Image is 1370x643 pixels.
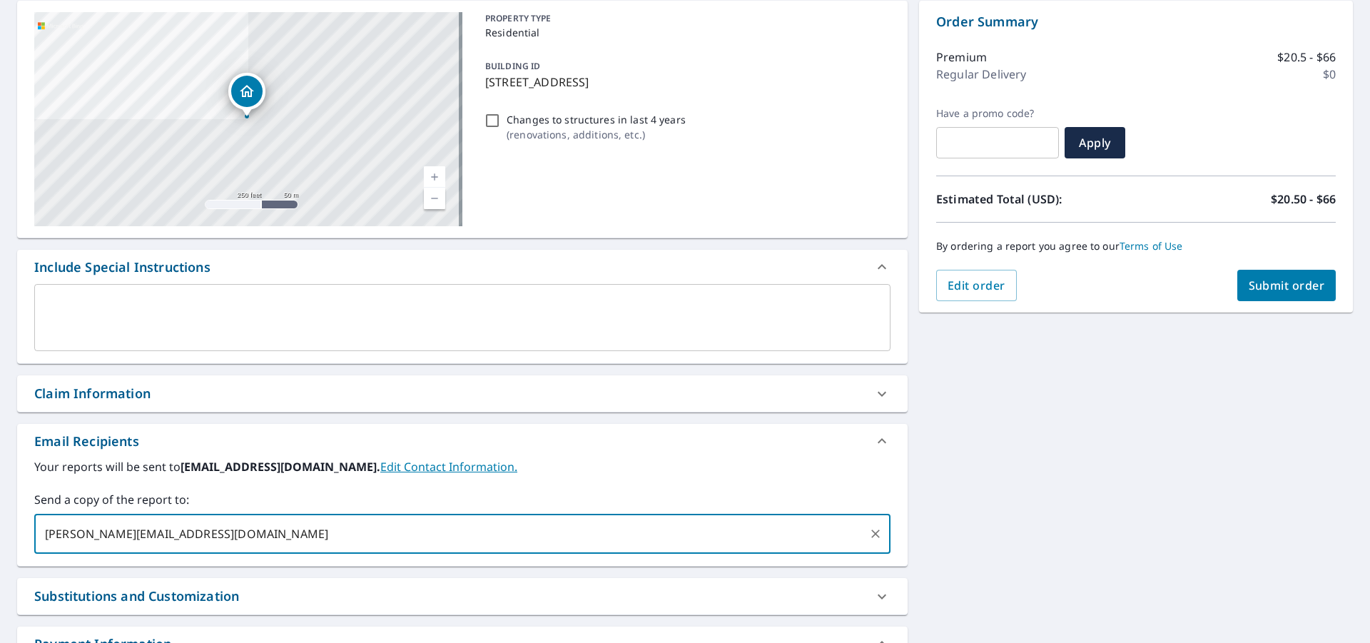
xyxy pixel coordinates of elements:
b: [EMAIL_ADDRESS][DOMAIN_NAME]. [181,459,380,475]
button: Apply [1065,127,1125,158]
span: Submit order [1249,278,1325,293]
span: Apply [1076,135,1114,151]
a: Current Level 17, Zoom Out [424,188,445,209]
label: Send a copy of the report to: [34,491,890,508]
p: BUILDING ID [485,60,540,72]
div: Include Special Instructions [34,258,210,277]
p: PROPERTY TYPE [485,12,885,25]
a: Terms of Use [1120,239,1183,253]
label: Your reports will be sent to [34,458,890,475]
div: Dropped pin, building 1, Residential property, 9 Algeciras Ln Hot Springs Village, AR 71909 [228,73,265,117]
p: By ordering a report you agree to our [936,240,1336,253]
a: Current Level 17, Zoom In [424,166,445,188]
div: Include Special Instructions [17,250,908,284]
div: Claim Information [34,384,151,403]
p: Changes to structures in last 4 years [507,112,686,127]
div: Substitutions and Customization [34,587,239,606]
p: Regular Delivery [936,66,1026,83]
span: Edit order [948,278,1005,293]
div: Claim Information [17,375,908,412]
p: Estimated Total (USD): [936,191,1136,208]
button: Submit order [1237,270,1336,301]
p: [STREET_ADDRESS] [485,74,885,91]
div: Email Recipients [34,432,139,451]
p: ( renovations, additions, etc. ) [507,127,686,142]
a: EditContactInfo [380,459,517,475]
div: Email Recipients [17,424,908,458]
p: $0 [1323,66,1336,83]
label: Have a promo code? [936,107,1059,120]
p: Residential [485,25,885,40]
button: Edit order [936,270,1017,301]
div: Substitutions and Customization [17,578,908,614]
button: Clear [866,524,886,544]
p: $20.5 - $66 [1277,49,1336,66]
p: $20.50 - $66 [1271,191,1336,208]
p: Premium [936,49,987,66]
p: Order Summary [936,12,1336,31]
